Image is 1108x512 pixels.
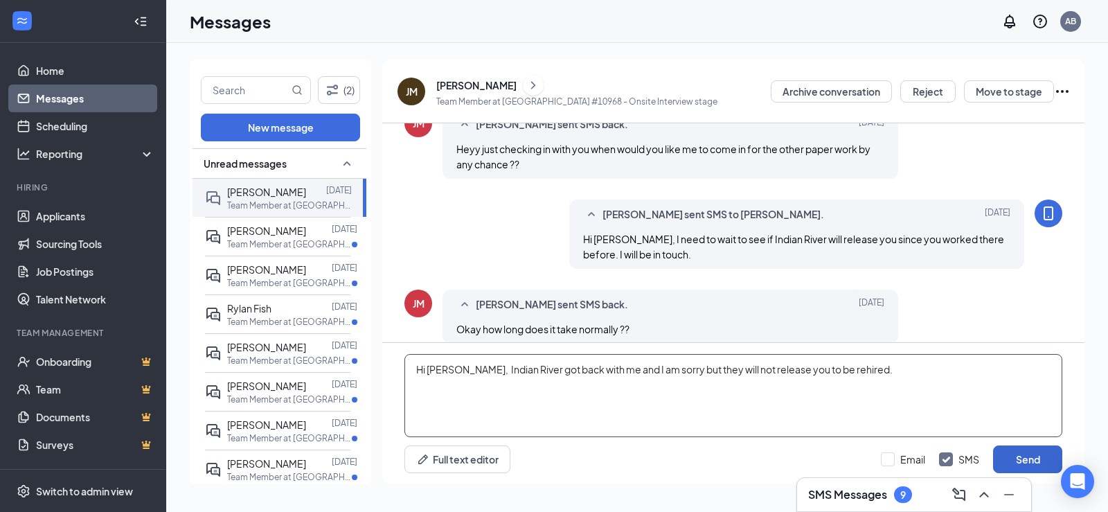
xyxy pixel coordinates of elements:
p: [DATE] [326,184,352,196]
svg: Minimize [1001,486,1017,503]
p: [DATE] [332,417,357,429]
div: Reporting [36,147,155,161]
span: [DATE] [985,206,1010,223]
div: Open Intercom Messenger [1061,465,1094,498]
span: [PERSON_NAME] sent SMS back. [476,116,628,133]
svg: ChevronUp [976,486,992,503]
span: [PERSON_NAME] [227,263,306,276]
p: [DATE] [332,223,357,235]
svg: ActiveDoubleChat [205,306,222,323]
a: SurveysCrown [36,431,154,459]
button: ChevronRight [523,75,544,96]
svg: WorkstreamLogo [15,14,29,28]
svg: QuestionInfo [1032,13,1048,30]
a: Job Postings [36,258,154,285]
svg: SmallChevronUp [583,206,600,223]
div: AB [1065,15,1076,27]
button: ComposeMessage [948,484,970,506]
svg: ActiveDoubleChat [205,229,222,245]
svg: Notifications [1001,13,1018,30]
svg: ActiveDoubleChat [205,384,222,400]
button: Full text editorPen [404,445,510,473]
svg: Ellipses [1054,83,1071,100]
p: Team Member at [GEOGRAPHIC_DATA] #10968 [227,277,352,289]
a: Sourcing Tools [36,230,154,258]
svg: SmallChevronUp [456,116,473,133]
h1: Messages [190,10,271,33]
svg: MagnifyingGlass [292,85,303,96]
span: [PERSON_NAME] [227,418,306,431]
p: [DATE] [332,339,357,351]
div: 9 [900,489,906,501]
span: Hi [PERSON_NAME], I need to wait to see if Indian River will release you since you worked there b... [583,233,1004,261]
svg: Pen [416,452,430,466]
svg: ActiveDoubleChat [205,423,222,439]
span: Heyy just checking in with you when would you like me to come in for the other paper work by any ... [456,143,870,170]
p: [DATE] [332,378,357,390]
p: [DATE] [332,262,357,274]
svg: Settings [17,484,30,498]
button: ChevronUp [973,484,995,506]
p: Team Member at [GEOGRAPHIC_DATA] #10968 - Onsite Interview stage [436,96,717,107]
p: Team Member at [GEOGRAPHIC_DATA] #10968 [227,394,352,405]
div: Team Management [17,327,152,339]
p: [DATE] [332,301,357,312]
div: [PERSON_NAME] [436,78,517,92]
a: Talent Network [36,285,154,313]
button: Archive conversation [771,80,892,103]
svg: Analysis [17,147,30,161]
h3: SMS Messages [808,487,887,502]
span: [PERSON_NAME] [227,186,306,198]
div: JM [413,297,425,310]
span: [PERSON_NAME] sent SMS to [PERSON_NAME]. [602,206,824,223]
a: TeamCrown [36,376,154,403]
svg: ActiveDoubleChat [205,345,222,362]
a: OnboardingCrown [36,348,154,376]
svg: Filter [324,82,341,98]
span: Rylan Fish [227,302,271,315]
p: Team Member at [GEOGRAPHIC_DATA] #10968 [227,238,352,250]
span: Okay how long does it take normally ?? [456,323,629,335]
svg: MobileSms [1040,205,1057,222]
svg: ActiveDoubleChat [205,267,222,284]
button: Filter (2) [318,76,360,104]
textarea: Hi [PERSON_NAME], Indian River got back with me and I am sorry but they will not release you to b... [404,354,1062,437]
button: Minimize [998,484,1020,506]
span: [PERSON_NAME] [227,380,306,392]
p: Team Member at [GEOGRAPHIC_DATA] #10968 [227,316,352,328]
span: Unread messages [204,157,287,170]
div: Hiring [17,182,152,193]
svg: SmallChevronUp [456,297,473,313]
button: Move to stage [964,80,1054,103]
svg: SmallChevronUp [339,155,355,172]
p: Team Member at [GEOGRAPHIC_DATA] #10968 [227,200,352,211]
svg: ChevronRight [526,77,540,94]
div: JM [406,85,418,98]
span: [DATE] [859,297,884,313]
div: Switch to admin view [36,484,133,498]
p: Team Member at [GEOGRAPHIC_DATA] #10968 [227,471,352,483]
svg: ActiveDoubleChat [205,461,222,478]
button: Reject [900,80,956,103]
button: Send [993,445,1062,473]
a: Home [36,57,154,85]
div: JM [413,116,425,130]
a: Messages [36,85,154,112]
svg: DoubleChat [205,190,222,206]
svg: ComposeMessage [951,486,967,503]
a: Scheduling [36,112,154,140]
span: [PERSON_NAME] [227,224,306,237]
p: [DATE] [332,456,357,468]
p: Team Member at [GEOGRAPHIC_DATA] #10968 [227,355,352,367]
input: Search [202,77,289,103]
span: [DATE] [859,116,884,133]
button: New message [201,114,360,141]
a: DocumentsCrown [36,403,154,431]
a: Applicants [36,202,154,230]
p: Team Member at [GEOGRAPHIC_DATA] #10968 [227,432,352,444]
span: [PERSON_NAME] [227,341,306,353]
span: [PERSON_NAME] [227,457,306,470]
svg: Collapse [134,15,148,28]
span: [PERSON_NAME] sent SMS back. [476,297,628,313]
